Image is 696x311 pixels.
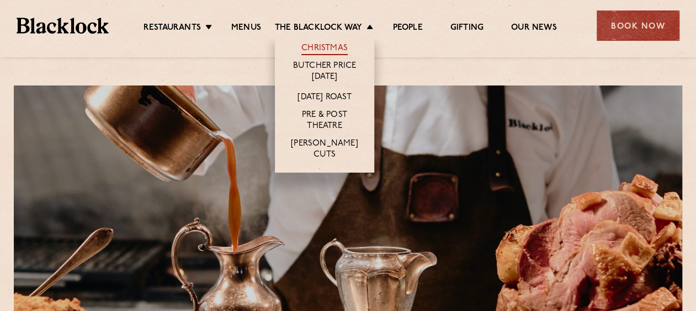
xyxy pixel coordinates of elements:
[17,18,109,33] img: BL_Textured_Logo-footer-cropped.svg
[511,23,557,35] a: Our News
[286,61,363,84] a: Butcher Price [DATE]
[286,138,363,162] a: [PERSON_NAME] Cuts
[597,10,679,41] div: Book Now
[297,92,351,104] a: [DATE] Roast
[450,23,484,35] a: Gifting
[231,23,261,35] a: Menus
[392,23,422,35] a: People
[286,110,363,133] a: Pre & Post Theatre
[301,43,348,55] a: Christmas
[275,23,362,35] a: The Blacklock Way
[144,23,201,35] a: Restaurants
